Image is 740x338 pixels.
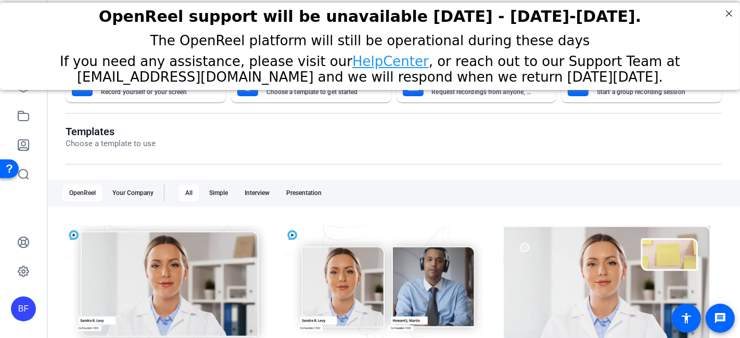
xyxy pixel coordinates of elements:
div: Close Step [722,4,736,18]
div: BF [11,296,36,321]
mat-icon: message [714,312,726,324]
span: If you need any assistance, please visit our , or reach out to our Support Team at [EMAIL_ADDRESS... [60,51,680,82]
div: All [179,185,199,201]
a: HelpCenter [352,51,429,67]
h1: Templates [66,125,156,138]
mat-card-subtitle: Start a group recording session [597,89,699,95]
div: OpenReel [63,185,102,201]
div: Simple [203,185,234,201]
div: Your Company [106,185,160,201]
div: Presentation [280,185,328,201]
mat-card-subtitle: Choose a template to get started [266,89,368,95]
p: Choose a template to use [66,138,156,150]
mat-icon: accessibility [680,312,693,324]
mat-card-subtitle: Record yourself or your screen [101,89,203,95]
span: The OpenReel platform will still be operational during these days [150,30,590,46]
div: Interview [238,185,276,201]
mat-card-subtitle: Request recordings from anyone, anywhere [432,89,534,95]
h2: OpenReel support will be unavailable Thursday - Friday, October 16th-17th. [13,5,727,23]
